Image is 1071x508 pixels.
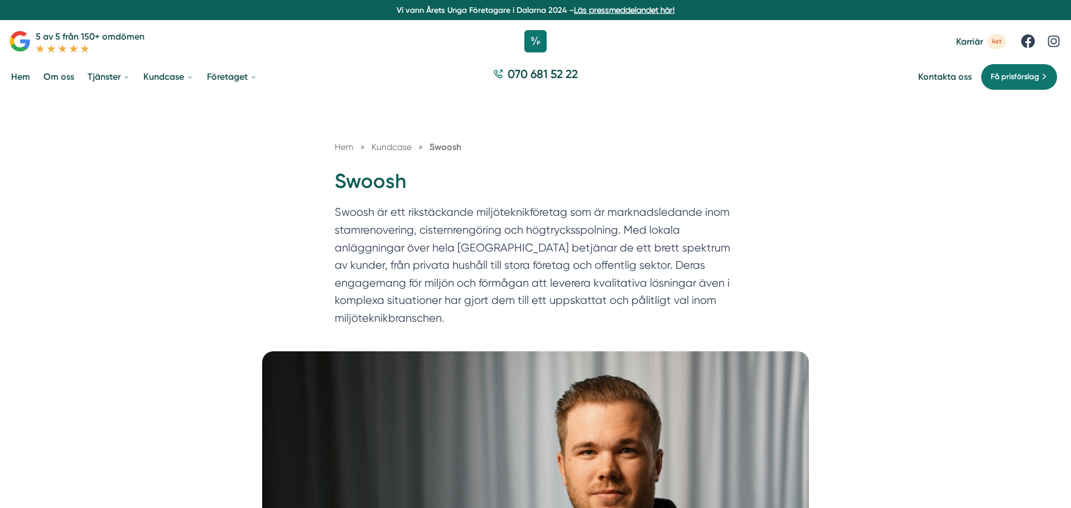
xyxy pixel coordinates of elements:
a: Hem [9,62,32,91]
p: Swoosh är ett rikstäckande miljöteknikföretag som är marknadsledande inom stamrenovering, cistern... [335,204,736,332]
span: Kundcase [372,142,412,152]
a: Tjänster [85,62,132,91]
a: Om oss [41,62,76,91]
a: Få prisförslag [981,64,1058,90]
a: 070 681 52 22 [489,66,582,88]
span: 4st [987,34,1006,49]
span: Få prisförslag [991,71,1039,83]
span: » [360,140,365,154]
a: Swoosh [430,142,461,152]
a: Kundcase [141,62,196,91]
h1: Swoosh [335,168,736,204]
a: Kontakta oss [918,71,972,82]
a: Läs pressmeddelandet här! [574,6,674,14]
a: Företaget [205,62,259,91]
p: Vi vann Årets Unga Företagare i Dalarna 2024 – [4,4,1067,16]
nav: Breadcrumb [335,140,736,154]
span: 070 681 52 22 [508,66,578,82]
span: Karriär [956,36,983,47]
a: Karriär 4st [956,34,1006,49]
a: Hem [335,142,354,152]
a: Kundcase [372,142,414,152]
p: 5 av 5 från 150+ omdömen [36,30,144,43]
span: » [418,140,423,154]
